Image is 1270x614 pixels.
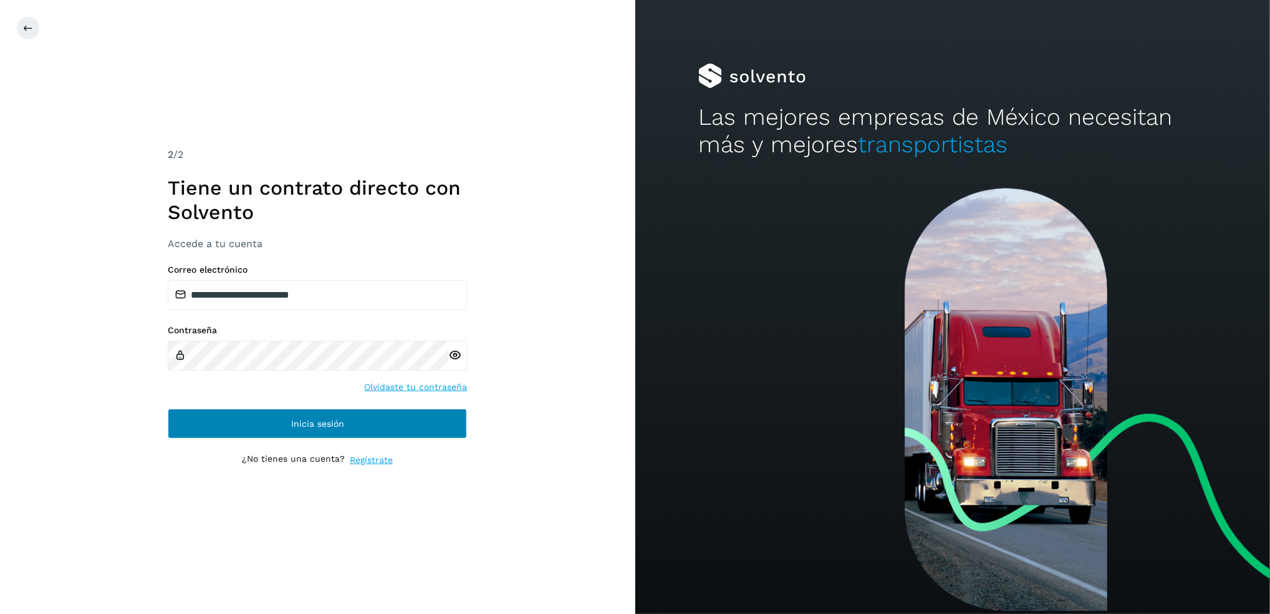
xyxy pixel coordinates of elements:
[242,454,345,467] p: ¿No tienes una cuenta?
[350,454,393,467] a: Regístrate
[168,176,467,224] h1: Tiene un contrato directo con Solvento
[168,147,467,162] div: /2
[698,104,1206,159] h2: Las mejores empresas de México necesitan más y mejores
[168,265,467,275] label: Correo electrónico
[168,409,467,439] button: Inicia sesión
[291,419,344,428] span: Inicia sesión
[168,238,467,250] h3: Accede a tu cuenta
[168,325,467,336] label: Contraseña
[364,381,467,394] a: Olvidaste tu contraseña
[858,131,1008,158] span: transportistas
[168,149,173,160] span: 2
